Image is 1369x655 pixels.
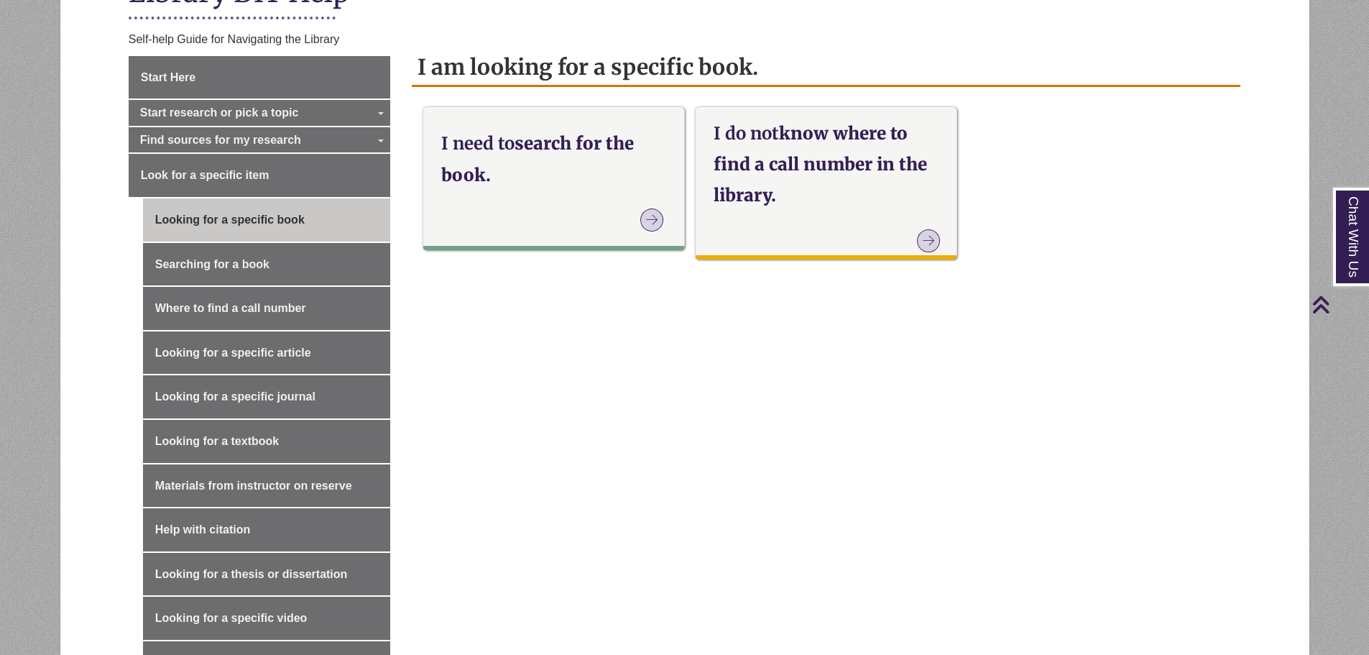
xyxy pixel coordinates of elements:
[143,375,390,418] a: Looking for a specific journal
[143,243,390,286] a: Searching for a book
[143,287,390,330] a: Where to find a call number
[441,128,666,190] h3: search for the book.
[714,122,779,145] strong: I do not
[141,71,195,83] span: Start Here
[129,154,390,197] a: Look for a specific item
[143,198,390,242] a: Looking for a specific book
[129,33,340,45] span: Self-help Guide for Navigating the Library
[714,118,939,256] a: I do notknow where to find a call number in the library.
[143,420,390,463] a: Looking for a textbook
[143,553,390,596] a: Looking for a thesis or dissertation
[143,331,390,375] a: Looking for a specific article
[714,118,939,211] h3: know where to find a call number in the library.
[129,56,390,99] a: Start Here
[143,508,390,551] a: Help with citation
[412,49,1240,87] h2: I am looking for a specific book.
[129,127,390,153] a: Find sources for my research
[141,169,269,181] span: Look for a specific item
[441,128,666,234] a: I need tosearch for the book.
[143,464,390,508] a: Materials from instructor on reserve
[140,134,301,146] span: Find sources for my research
[143,597,390,640] a: Looking for a specific video
[441,132,515,155] strong: I need to
[140,106,299,119] span: Start research or pick a topic
[1312,295,1365,314] a: Back to Top
[129,100,390,126] a: Start research or pick a topic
